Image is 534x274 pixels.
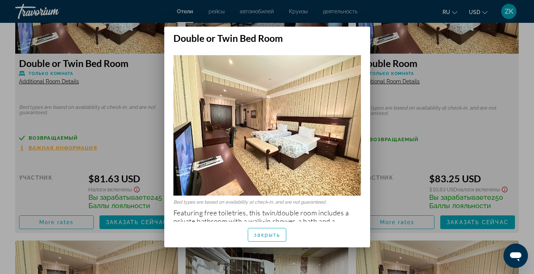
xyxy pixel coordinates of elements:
[173,199,361,205] p: Bed types are based on availability at check-in, and are not guaranteed.
[254,232,281,238] span: закрыть
[504,244,528,268] iframe: Кнопка запуска окна обмена сообщениями
[164,27,370,44] h2: Double or Twin Bed Room
[248,228,287,242] button: закрыть
[173,55,361,196] img: 84d683d9-4e77-494f-ae8e-bff6a88b7ecc.jpeg
[173,209,361,250] p: Featuring free toiletries, this twin/double room includes a private bathroom with a walk-in showe...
